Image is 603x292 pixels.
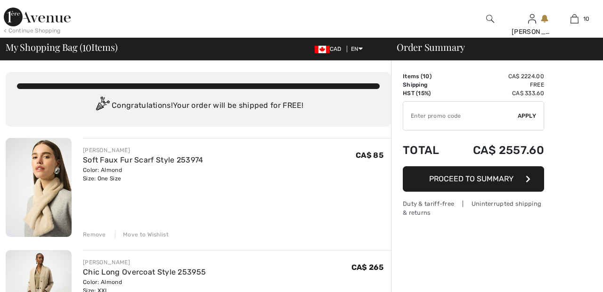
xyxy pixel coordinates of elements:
[451,81,544,89] td: Free
[423,73,430,80] span: 10
[83,155,204,164] a: Soft Faux Fur Scarf Style 253974
[83,230,106,239] div: Remove
[17,97,380,115] div: Congratulations! Your order will be shipped for FREE!
[4,8,71,26] img: 1ère Avenue
[451,89,544,97] td: CA$ 333.60
[518,112,537,120] span: Apply
[403,102,518,130] input: Promo code
[4,26,61,35] div: < Continue Shopping
[403,199,544,217] div: Duty & tariff-free | Uninterrupted shipping & returns
[451,134,544,166] td: CA$ 2557.60
[385,42,597,52] div: Order Summary
[583,15,590,23] span: 10
[83,146,204,154] div: [PERSON_NAME]
[403,72,451,81] td: Items ( )
[403,89,451,97] td: HST (15%)
[451,72,544,81] td: CA$ 2224.00
[115,230,169,239] div: Move to Wishlist
[351,46,363,52] span: EN
[93,97,112,115] img: Congratulation2.svg
[315,46,345,52] span: CAD
[512,27,553,37] div: [PERSON_NAME]
[403,81,451,89] td: Shipping
[554,13,595,24] a: 10
[356,151,383,160] span: CA$ 85
[403,134,451,166] td: Total
[6,42,118,52] span: My Shopping Bag ( Items)
[403,166,544,192] button: Proceed to Summary
[83,258,206,267] div: [PERSON_NAME]
[6,138,72,237] img: Soft Faux Fur Scarf Style 253974
[351,263,383,272] span: CA$ 265
[528,13,536,24] img: My Info
[83,268,206,276] a: Chic Long Overcoat Style 253955
[315,46,330,53] img: Canadian Dollar
[82,40,91,52] span: 10
[486,13,494,24] img: search the website
[83,166,204,183] div: Color: Almond Size: One Size
[570,13,579,24] img: My Bag
[429,174,513,183] span: Proceed to Summary
[528,14,536,23] a: Sign In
